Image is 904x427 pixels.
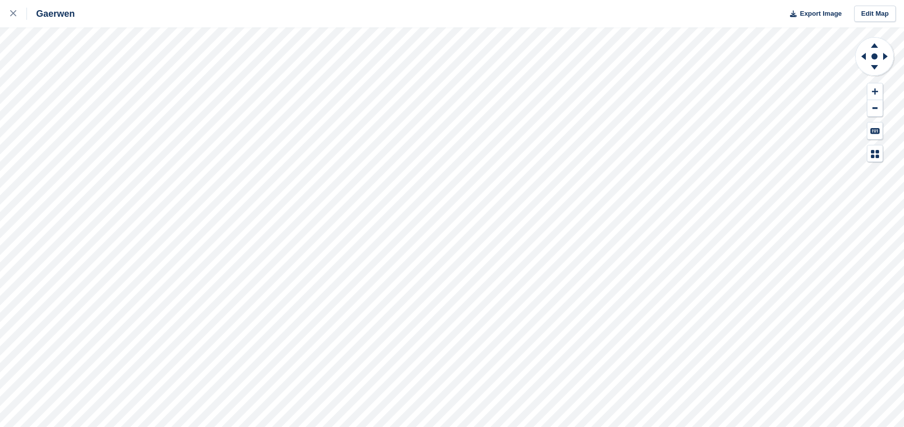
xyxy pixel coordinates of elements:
[800,9,841,19] span: Export Image
[784,6,842,22] button: Export Image
[867,145,883,162] button: Map Legend
[27,8,75,20] div: Gaerwen
[867,100,883,117] button: Zoom Out
[854,6,896,22] a: Edit Map
[867,123,883,139] button: Keyboard Shortcuts
[867,83,883,100] button: Zoom In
